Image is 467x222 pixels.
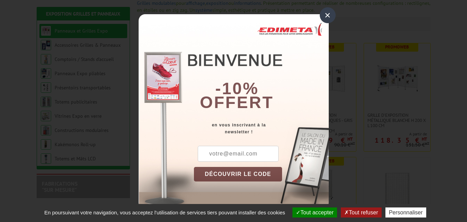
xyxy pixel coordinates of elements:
[341,207,381,217] button: Tout refuser
[215,79,259,98] b: -10%
[194,167,282,181] button: DÉCOUVRIR LE CODE
[320,7,336,23] div: ×
[385,207,426,217] button: Personnaliser (fenêtre modale)
[194,122,329,135] div: en vous inscrivant à la newsletter !
[41,210,289,215] span: En poursuivant votre navigation, vous acceptez l'utilisation de services tiers pouvant installer ...
[292,207,337,217] button: Tout accepter
[198,146,279,162] input: votre@email.com
[200,93,274,112] font: offert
